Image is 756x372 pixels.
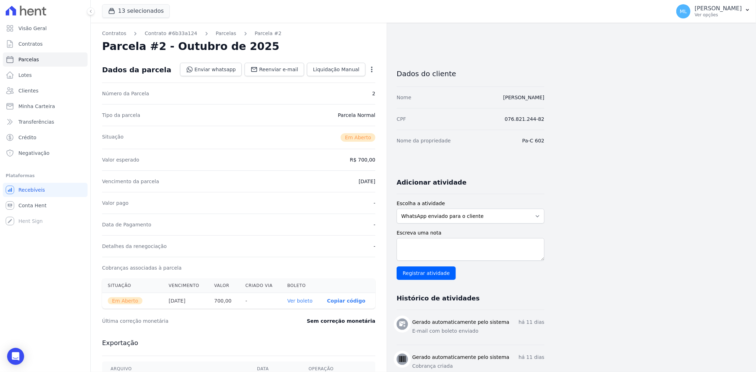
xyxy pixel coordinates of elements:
[18,40,43,47] span: Contratos
[163,278,209,293] th: Vencimento
[102,317,264,325] dt: Última correção monetária
[505,115,544,123] dd: 076.821.244-82
[3,68,88,82] a: Lotes
[695,5,742,12] p: [PERSON_NAME]
[102,90,149,97] dt: Número da Parcela
[503,95,544,100] a: [PERSON_NAME]
[208,278,240,293] th: Valor
[245,63,304,76] a: Reenviar e-mail
[3,21,88,35] a: Visão Geral
[412,327,544,335] p: E-mail com boleto enviado
[307,63,365,76] a: Liquidação Manual
[255,30,282,37] a: Parcela #2
[163,293,209,309] th: [DATE]
[522,137,544,144] dd: Pa-C 602
[240,278,281,293] th: Criado via
[18,103,55,110] span: Minha Carteira
[18,87,38,94] span: Clientes
[6,171,85,180] div: Plataformas
[282,278,321,293] th: Boleto
[18,72,32,79] span: Lotes
[3,84,88,98] a: Clientes
[240,293,281,309] th: -
[412,319,509,326] h3: Gerado automaticamente pelo sistema
[108,297,142,304] span: Em Aberto
[313,66,359,73] span: Liquidação Manual
[350,156,375,163] dd: R$ 700,00
[18,150,50,157] span: Negativação
[208,293,240,309] th: 700,00
[287,298,313,304] a: Ver boleto
[397,69,544,78] h3: Dados do cliente
[397,94,411,101] dt: Nome
[18,25,47,32] span: Visão Geral
[374,221,375,228] dd: -
[3,37,88,51] a: Contratos
[671,1,756,21] button: ML [PERSON_NAME] Ver opções
[359,178,375,185] dd: [DATE]
[102,243,167,250] dt: Detalhes da renegociação
[374,199,375,207] dd: -
[7,348,24,365] div: Open Intercom Messenger
[145,30,197,37] a: Contrato #6b33a124
[3,198,88,213] a: Conta Hent
[397,178,466,187] h3: Adicionar atividade
[102,30,375,37] nav: Breadcrumb
[102,112,140,119] dt: Tipo da parcela
[307,317,375,325] dd: Sem correção monetária
[18,186,45,193] span: Recebíveis
[3,146,88,160] a: Negativação
[3,52,88,67] a: Parcelas
[216,30,236,37] a: Parcelas
[18,202,46,209] span: Conta Hent
[3,115,88,129] a: Transferências
[341,133,375,142] span: Em Aberto
[374,243,375,250] dd: -
[102,221,151,228] dt: Data de Pagamento
[397,115,406,123] dt: CPF
[102,199,129,207] dt: Valor pago
[3,130,88,145] a: Crédito
[412,354,509,361] h3: Gerado automaticamente pelo sistema
[397,229,544,237] label: Escreva uma nota
[259,66,298,73] span: Reenviar e-mail
[397,266,456,280] input: Registrar atividade
[102,264,181,271] dt: Cobranças associadas à parcela
[102,40,279,53] h2: Parcela #2 - Outubro de 2025
[397,137,451,144] dt: Nome da propriedade
[3,99,88,113] a: Minha Carteira
[412,362,544,370] p: Cobrança criada
[102,339,375,347] h3: Exportação
[102,278,163,293] th: Situação
[102,30,126,37] a: Contratos
[18,134,37,141] span: Crédito
[327,298,365,304] button: Copiar código
[397,294,480,303] h3: Histórico de atividades
[338,112,375,119] dd: Parcela Normal
[18,56,39,63] span: Parcelas
[102,178,159,185] dt: Vencimento da parcela
[180,63,242,76] a: Enviar whatsapp
[680,9,687,14] span: ML
[372,90,375,97] dd: 2
[18,118,54,125] span: Transferências
[695,12,742,18] p: Ver opções
[102,66,171,74] div: Dados da parcela
[3,183,88,197] a: Recebíveis
[102,133,124,142] dt: Situação
[519,319,544,326] p: há 11 dias
[519,354,544,361] p: há 11 dias
[102,156,139,163] dt: Valor esperado
[102,4,170,18] button: 13 selecionados
[397,200,544,207] label: Escolha a atividade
